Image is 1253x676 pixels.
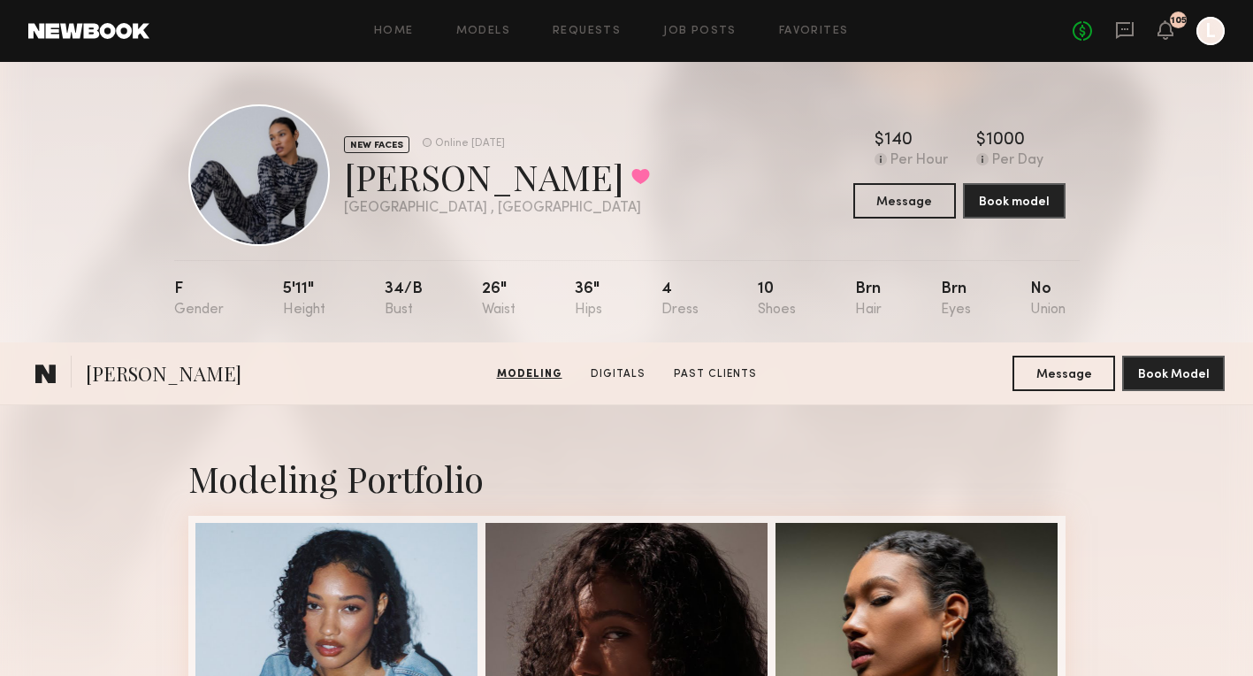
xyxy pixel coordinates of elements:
[1012,356,1115,391] button: Message
[435,138,505,150] div: Online [DATE]
[344,201,650,216] div: [GEOGRAPHIC_DATA] , [GEOGRAPHIC_DATA]
[941,281,971,318] div: Brn
[1196,17,1225,45] a: L
[667,366,764,382] a: Past Clients
[779,26,849,37] a: Favorites
[853,183,956,219] button: Message
[374,26,414,37] a: Home
[490,366,569,382] a: Modeling
[758,281,796,318] div: 10
[456,26,510,37] a: Models
[584,366,653,382] a: Digitals
[884,132,913,150] div: 140
[344,153,650,200] div: [PERSON_NAME]
[992,153,1043,169] div: Per Day
[283,281,325,318] div: 5'11"
[553,26,621,37] a: Requests
[875,132,884,150] div: $
[1030,281,1066,318] div: No
[188,455,1066,502] div: Modeling Portfolio
[344,136,409,153] div: NEW FACES
[1122,356,1225,391] button: Book Model
[661,281,699,318] div: 4
[174,281,224,318] div: F
[575,281,602,318] div: 36"
[1171,16,1187,26] div: 105
[482,281,516,318] div: 26"
[385,281,423,318] div: 34/b
[1122,365,1225,380] a: Book Model
[976,132,986,150] div: $
[963,183,1066,219] button: Book model
[986,132,1025,150] div: 1000
[663,26,737,37] a: Job Posts
[86,360,241,391] span: [PERSON_NAME]
[890,153,948,169] div: Per Hour
[855,281,882,318] div: Brn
